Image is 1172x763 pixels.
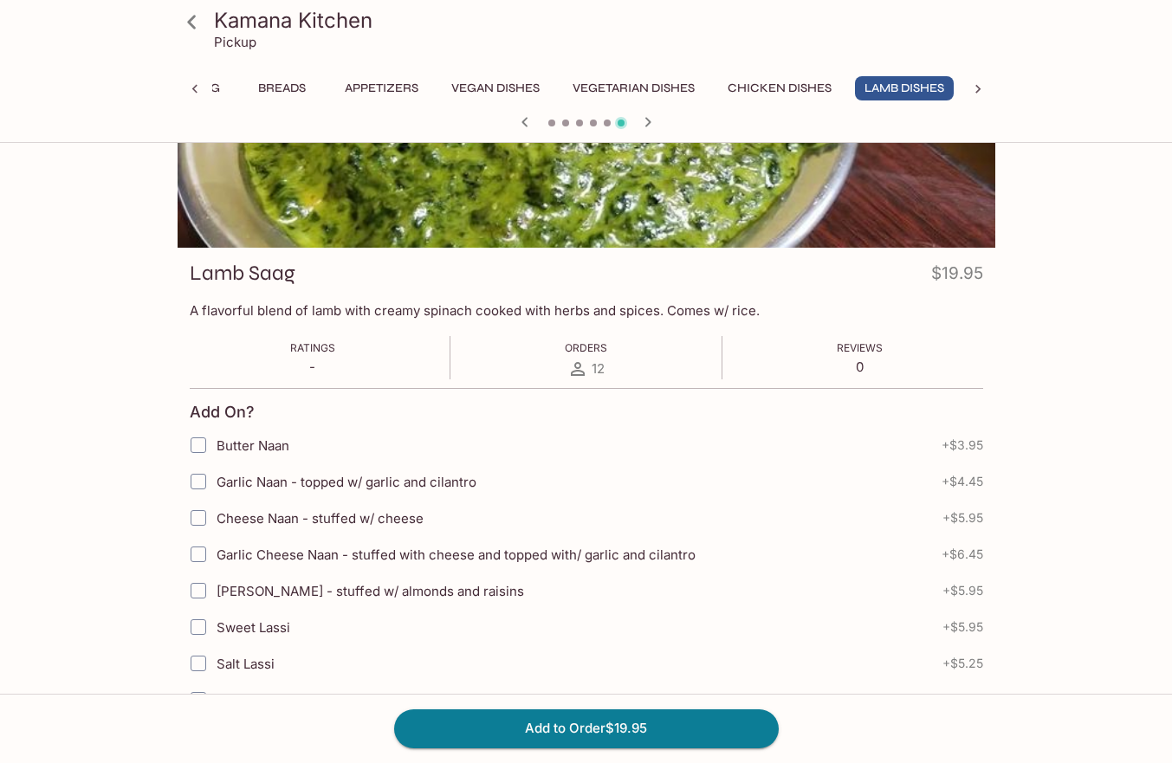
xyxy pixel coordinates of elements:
span: + $5.25 [942,656,983,670]
div: Lamb Saag [178,18,995,248]
button: Add to Order$19.95 [394,709,779,747]
span: Reviews [837,341,883,354]
button: Appetizers [335,76,428,100]
span: + $4.45 [942,475,983,488]
button: Breads [243,76,321,100]
span: + $3.95 [942,438,983,452]
h3: Kamana Kitchen [214,7,988,34]
p: 0 [837,359,883,375]
button: Vegan Dishes [442,76,549,100]
span: 12 [592,360,605,377]
button: Lamb Dishes [855,76,954,100]
p: - [290,359,335,375]
span: [PERSON_NAME] [217,692,323,708]
p: A flavorful blend of lamb with creamy spinach cooked with herbs and spices. Comes w/ rice. [190,302,983,319]
h4: Add On? [190,403,255,422]
span: + $5.95 [942,620,983,634]
span: Garlic Cheese Naan - stuffed with cheese and topped with/ garlic and cilantro [217,546,696,563]
p: Pickup [214,34,256,50]
span: + $5.95 [942,584,983,598]
span: Ratings [290,341,335,354]
span: Garlic Naan - topped w/ garlic and cilantro [217,474,476,490]
span: Orders [565,341,607,354]
span: Butter Naan [217,437,289,454]
span: + $6.45 [942,547,983,561]
span: Sweet Lassi [217,619,290,636]
span: Cheese Naan - stuffed w/ cheese [217,510,424,527]
h4: $19.95 [931,260,983,294]
span: [PERSON_NAME] - stuffed w/ almonds and raisins [217,583,524,599]
button: Vegetarian Dishes [563,76,704,100]
span: Salt Lassi [217,656,275,672]
button: Chicken Dishes [718,76,841,100]
span: + $5.95 [942,511,983,525]
h3: Lamb Saag [190,260,295,287]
